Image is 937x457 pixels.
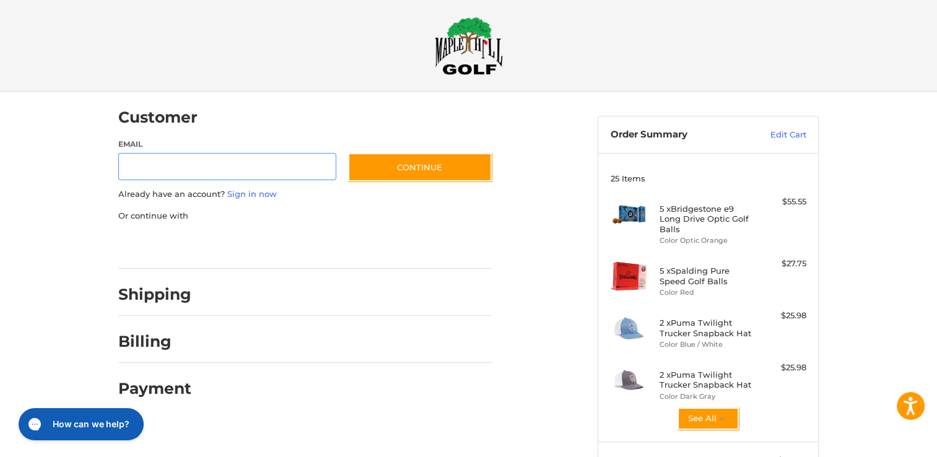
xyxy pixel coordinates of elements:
[118,285,191,304] h2: Shipping
[227,189,277,199] a: Sign in now
[118,108,198,127] h2: Customer
[744,129,806,141] a: Edit Cart
[660,287,754,298] li: Color Red
[435,17,503,75] img: Maple Hill Golf
[660,318,754,338] h4: 2 x Puma Twilight Trucker Snapback Hat
[757,310,806,322] div: $25.98
[348,153,492,181] button: Continue
[12,404,147,445] iframe: Gorgias live chat messenger
[757,196,806,208] div: $55.55
[118,139,336,150] label: Email
[660,204,754,234] h4: 5 x Bridgestone e9 Long Drive Optic Golf Balls
[660,339,754,350] li: Color Blue / White
[118,210,492,222] p: Or continue with
[118,379,191,398] h2: Payment
[660,391,754,402] li: Color Dark Gray
[678,407,739,430] button: See All
[219,234,312,256] iframe: PayPal-paylater
[660,370,754,390] h4: 2 x Puma Twilight Trucker Snapback Hat
[115,234,207,256] iframe: PayPal-paypal
[611,173,806,183] h3: 25 Items
[757,258,806,270] div: $27.75
[835,424,937,457] iframe: Google Customer Reviews
[757,362,806,374] div: $25.98
[611,129,744,141] h3: Order Summary
[118,332,191,351] h2: Billing
[325,234,417,256] iframe: PayPal-venmo
[118,188,492,201] p: Already have an account?
[660,266,754,286] h4: 5 x Spalding Pure Speed Golf Balls
[660,235,754,246] li: Color Optic Orange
